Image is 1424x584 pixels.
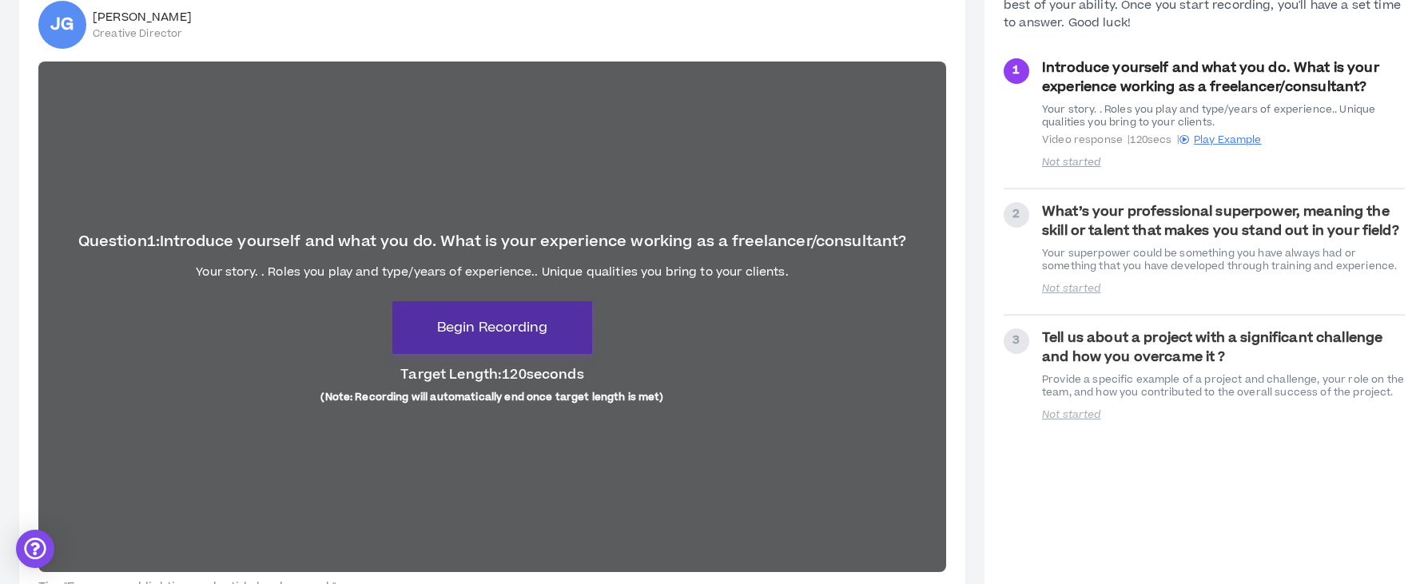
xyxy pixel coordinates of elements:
strong: What’s your professional superpower, meaning the skill or talent that makes you stand out in your... [1042,202,1399,240]
div: Your story. . Roles you play and type/years of experience.. Unique qualities you bring to your cl... [1042,103,1405,129]
p: Not started [1042,156,1208,169]
p: Not started [1042,408,1208,421]
button: Begin Recording [392,301,592,354]
strong: Introduce yourself and what you do. What is your experience working as a freelancer/consultant? [1042,58,1379,97]
span: 3 [1012,332,1020,349]
div: Your story. . Roles you play and type/years of experience.. Unique qualities you bring to your cl... [196,264,788,280]
div: Provide a specific example of a project and challenge, your role on the team, and how you contrib... [1042,373,1405,399]
span: 1 [1012,62,1020,79]
span: Begin Recording [437,318,547,337]
a: Play Example [1179,133,1262,147]
div: JG [50,17,74,33]
span: Target Length: 120 seconds [400,365,583,384]
div: Your superpower could be something you have always had or something that you have developed throu... [1042,247,1405,272]
p: Not started [1042,282,1208,295]
span: Creative Director [93,27,192,40]
div: Open Intercom Messenger [16,530,54,568]
strong: Tell us about a project with a significant challenge and how you overcame it ? [1042,328,1382,367]
span: [PERSON_NAME] [93,10,192,26]
span: 2 [1012,205,1020,223]
span: Question 1 : Introduce yourself and what you do. What is your experience working as a freelancer/... [78,231,907,253]
span: Play Example [1194,133,1262,147]
span: Video response | 120 secs | [1042,133,1405,146]
span: (Note: Recording will automatically end once target length is met) [320,391,663,403]
div: Jeremy G. [38,1,86,49]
